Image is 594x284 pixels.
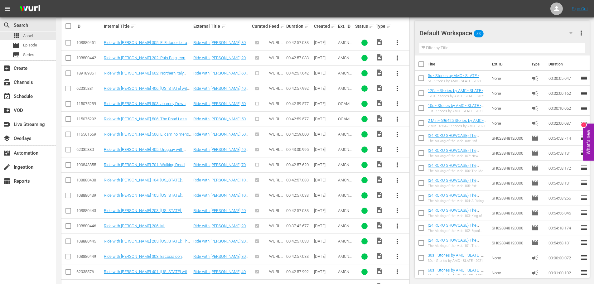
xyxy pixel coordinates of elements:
a: Ride with [PERSON_NAME] 202: País Bajo, con [PERSON_NAME] [193,55,249,65]
span: WURL Feed [269,101,283,111]
span: sort [369,23,374,29]
span: AMCNVR0000050819 [338,40,352,54]
span: AMCNVR0000050812 [338,239,352,253]
span: reorder [580,89,588,97]
a: Ride with [PERSON_NAME] 701: Walking Dead Country with [PERSON_NAME] [104,162,187,172]
span: WURL Feed [269,132,283,141]
span: Automation [3,149,11,157]
button: more_vert [390,81,405,96]
span: reorder [580,239,588,246]
div: 108880445 [76,239,102,243]
td: 00:00:10.052 [546,101,580,116]
span: reorder [580,179,588,186]
th: Type [528,55,545,73]
a: Ride with [PERSON_NAME] 401: [US_STATE] with [PERSON_NAME] [104,269,190,279]
div: 108880443 [76,208,102,213]
div: Internal Title [104,22,191,30]
button: more_vert [390,219,405,233]
span: WURL Feed [269,71,283,80]
span: more_vert [394,131,401,138]
span: Ingestion [3,163,11,171]
span: reorder [580,149,588,156]
div: 115075292 [76,117,102,121]
span: more_vert [394,146,401,153]
a: Sign Out [572,6,588,11]
div: [DATE] [314,86,336,91]
span: AMCNVR0000050710 [338,178,352,192]
td: None [489,116,529,131]
span: reorder [580,224,588,231]
div: [DATE] [314,40,336,45]
span: switch_video [3,121,11,128]
button: more_vert [577,26,585,41]
div: 108880449 [76,254,102,259]
button: more_vert [390,157,405,172]
div: 2 Min - 696425 Stories by AMC - 2022 [428,124,487,128]
span: sort [331,23,336,29]
button: more_vert [390,96,405,111]
span: Channels [3,79,11,86]
td: None [489,86,529,101]
a: Ride with [PERSON_NAME] 506: El camino menos usual: detrás de escena [193,132,249,146]
span: Video [376,206,383,214]
button: more_vert [390,234,405,249]
a: Ride with [PERSON_NAME] 406: [US_STATE] with [PERSON_NAME] [104,86,190,95]
div: Created [314,22,336,30]
td: SH028848120000 [489,190,529,205]
span: more_vert [394,70,401,77]
span: campaign [531,119,539,127]
span: Video [376,115,383,122]
span: sort [386,23,392,29]
span: Asset [12,32,20,40]
div: 00:42:57.642 [286,71,312,75]
span: Ad [531,89,539,97]
span: reorder [580,164,588,171]
span: sort [280,23,286,29]
div: [DATE] [314,117,336,121]
span: WURL Feed [269,117,283,126]
span: Video [376,237,383,244]
td: SH028848120000 [489,131,529,146]
span: Episode [531,149,539,157]
span: reorder [580,194,588,201]
th: Duration [545,55,582,73]
a: Ride with [PERSON_NAME] 405: Uruguay with [PERSON_NAME] [193,147,249,156]
img: ans4CAIJ8jUAAAAAAAAAAAAAAAAAAAAAAAAgQb4GAAAAAAAAAAAAAAAAAAAAAAAAJMjXAAAAAAAAAAAAAAAAAAAAAAAAgAT5G... [15,2,45,16]
div: [DATE] [314,239,336,243]
span: Episode [23,42,37,48]
div: 00:42:57.992 [286,269,312,274]
div: 108880438 [76,178,102,182]
div: The Making of the Mob 106: The Mob At War [428,169,487,173]
div: [DATE] [314,269,336,274]
button: more_vert [390,173,405,188]
div: The Making of the Mob 105: Exit Strategy [428,184,487,188]
span: WURL Feed [269,224,283,233]
span: more_vert [394,85,401,92]
div: 00:42:57.033 [286,40,312,45]
div: 108880442 [76,55,102,60]
a: 5s - Stories by AMC - SLATE - 2021 [428,73,481,83]
td: SH028848120000 [489,176,529,190]
div: 120s - Stories by AMC - SLATE - 2021 [428,94,487,98]
span: reorder [580,209,588,216]
span: reorder [580,269,588,276]
span: menu [4,5,11,12]
td: 00:54:18.174 [546,220,580,235]
span: AMCNVR0000070638 [338,162,352,176]
span: 83 [474,27,484,40]
span: Series [23,52,34,58]
a: Ride with [PERSON_NAME] 503: Journey Down [PERSON_NAME] Memory Lane [193,101,249,115]
div: Feed [269,22,284,30]
div: 10s - Stories by AMC - SLATE - 2021 [428,109,487,113]
div: [DATE] [314,193,336,198]
span: Video [376,176,383,183]
td: 00:01:00.102 [546,265,580,280]
a: Ride with [PERSON_NAME] 205: [US_STATE]: The Big Island [104,239,190,248]
a: (24 ROKU SHOWCASE) The Making of the Mob 107: New Frontiers ((24 ROKU SHOWCASE) The Making of the... [428,148,486,171]
div: The Making of the Mob 102: Equal Opportunity Gangster [428,229,487,233]
span: more_vert [394,115,401,123]
span: more_vert [394,54,401,62]
div: [DATE] [314,208,336,213]
div: [DATE] [314,254,336,259]
a: Ride with [PERSON_NAME] 104: [US_STATE]: Twisted Sisters [193,178,249,187]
